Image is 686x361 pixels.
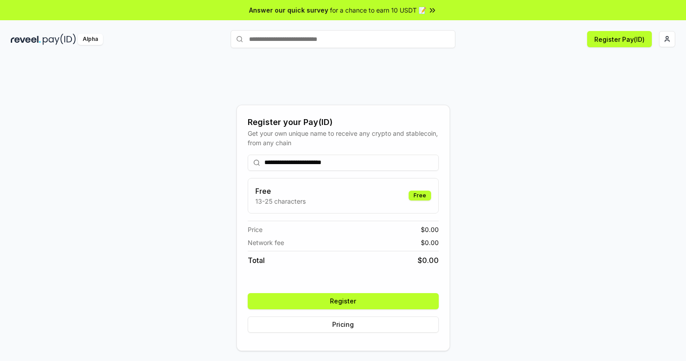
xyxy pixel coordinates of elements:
[248,116,439,129] div: Register your Pay(ID)
[11,34,41,45] img: reveel_dark
[248,255,265,266] span: Total
[418,255,439,266] span: $ 0.00
[255,196,306,206] p: 13-25 characters
[421,238,439,247] span: $ 0.00
[248,129,439,147] div: Get your own unique name to receive any crypto and stablecoin, from any chain
[248,225,263,234] span: Price
[248,316,439,333] button: Pricing
[78,34,103,45] div: Alpha
[43,34,76,45] img: pay_id
[421,225,439,234] span: $ 0.00
[587,31,652,47] button: Register Pay(ID)
[248,238,284,247] span: Network fee
[255,186,306,196] h3: Free
[248,293,439,309] button: Register
[249,5,328,15] span: Answer our quick survey
[409,191,431,201] div: Free
[330,5,426,15] span: for a chance to earn 10 USDT 📝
